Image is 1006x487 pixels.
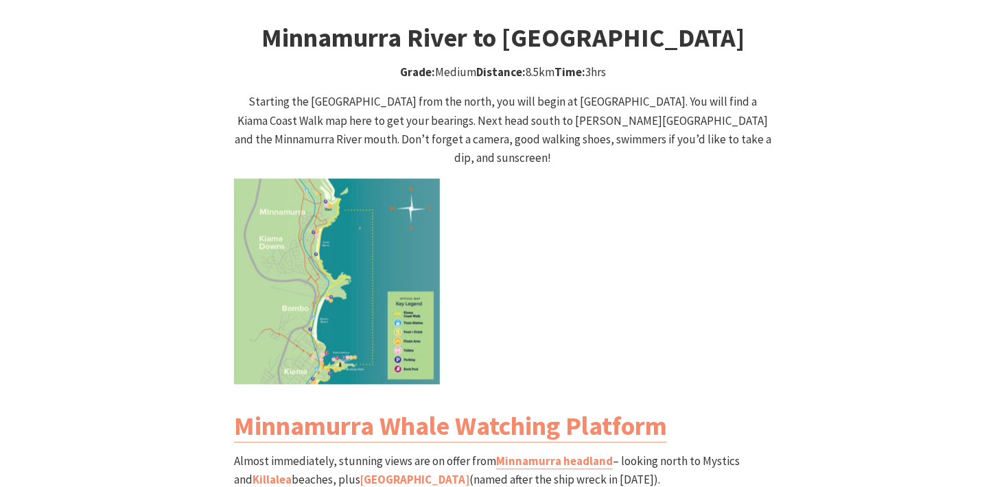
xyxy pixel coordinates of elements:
[476,64,526,80] strong: Distance:
[261,21,745,54] strong: Minnamurra River to [GEOGRAPHIC_DATA]
[234,63,772,82] p: Medium 8.5km 3hrs
[234,409,667,442] a: Minnamurra Whale Watching Platform
[554,64,585,80] strong: Time:
[234,178,440,384] img: Kiama Coast Walk North Section
[400,64,435,80] strong: Grade:
[496,453,613,469] a: Minnamurra headland
[234,93,772,167] p: Starting the [GEOGRAPHIC_DATA] from the north, you will begin at [GEOGRAPHIC_DATA]. You will find...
